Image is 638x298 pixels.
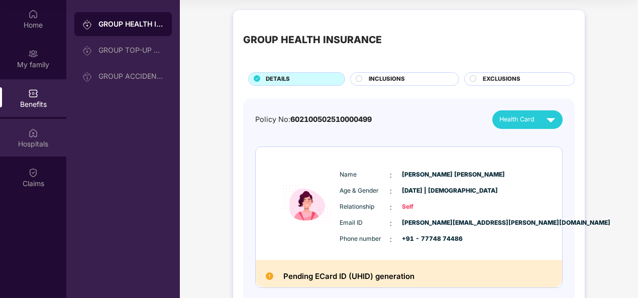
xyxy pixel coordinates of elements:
span: +91 - 77748 74486 [402,234,452,244]
span: : [390,218,392,229]
button: Health Card [492,110,563,129]
img: svg+xml;base64,PHN2ZyBpZD0iQmVuZWZpdHMiIHhtbG5zPSJodHRwOi8vd3d3LnczLm9yZy8yMDAwL3N2ZyIgd2lkdGg9Ij... [28,88,38,98]
span: Phone number [340,234,390,244]
span: Relationship [340,202,390,212]
div: GROUP HEALTH INSURANCE [243,32,382,48]
span: Email ID [340,218,390,228]
img: svg+xml;base64,PHN2ZyB3aWR0aD0iMjAiIGhlaWdodD0iMjAiIHZpZXdCb3g9IjAgMCAyMCAyMCIgZmlsbD0ibm9uZSIgeG... [82,20,92,30]
span: [PERSON_NAME][EMAIL_ADDRESS][PERSON_NAME][DOMAIN_NAME] [402,218,452,228]
img: svg+xml;base64,PHN2ZyB4bWxucz0iaHR0cDovL3d3dy53My5vcmcvMjAwMC9zdmciIHZpZXdCb3g9IjAgMCAyNCAyNCIgd2... [542,111,560,128]
img: icon [277,162,337,245]
div: GROUP ACCIDENTAL INSURANCE [98,72,164,80]
img: svg+xml;base64,PHN2ZyB3aWR0aD0iMjAiIGhlaWdodD0iMjAiIHZpZXdCb3g9IjAgMCAyMCAyMCIgZmlsbD0ibm9uZSIgeG... [28,49,38,59]
img: svg+xml;base64,PHN2ZyBpZD0iSG9zcGl0YWxzIiB4bWxucz0iaHR0cDovL3d3dy53My5vcmcvMjAwMC9zdmciIHdpZHRoPS... [28,128,38,138]
span: [PERSON_NAME] [PERSON_NAME] [402,170,452,180]
img: svg+xml;base64,PHN2ZyBpZD0iSG9tZSIgeG1sbnM9Imh0dHA6Ly93d3cudzMub3JnLzIwMDAvc3ZnIiB3aWR0aD0iMjAiIG... [28,9,38,19]
div: Policy No: [255,114,372,125]
span: Health Card [499,114,535,124]
span: : [390,186,392,197]
span: Age & Gender [340,186,390,196]
img: svg+xml;base64,PHN2ZyB3aWR0aD0iMjAiIGhlaWdodD0iMjAiIHZpZXdCb3g9IjAgMCAyMCAyMCIgZmlsbD0ibm9uZSIgeG... [82,46,92,56]
span: : [390,170,392,181]
span: Name [340,170,390,180]
img: svg+xml;base64,PHN2ZyBpZD0iQ2xhaW0iIHhtbG5zPSJodHRwOi8vd3d3LnczLm9yZy8yMDAwL3N2ZyIgd2lkdGg9IjIwIi... [28,168,38,178]
span: EXCLUSIONS [483,75,520,84]
span: : [390,234,392,245]
img: svg+xml;base64,PHN2ZyB3aWR0aD0iMjAiIGhlaWdodD0iMjAiIHZpZXdCb3g9IjAgMCAyMCAyMCIgZmlsbD0ibm9uZSIgeG... [82,72,92,82]
div: GROUP HEALTH INSURANCE [98,19,164,29]
span: : [390,202,392,213]
h2: Pending ECard ID (UHID) generation [283,270,414,283]
span: INCLUSIONS [369,75,405,84]
span: Self [402,202,452,212]
img: Pending [266,272,273,280]
span: 602100502510000499 [290,115,372,123]
span: DETAILS [266,75,290,84]
div: GROUP TOP-UP POLICY [98,46,164,54]
span: [DATE] | [DEMOGRAPHIC_DATA] [402,186,452,196]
